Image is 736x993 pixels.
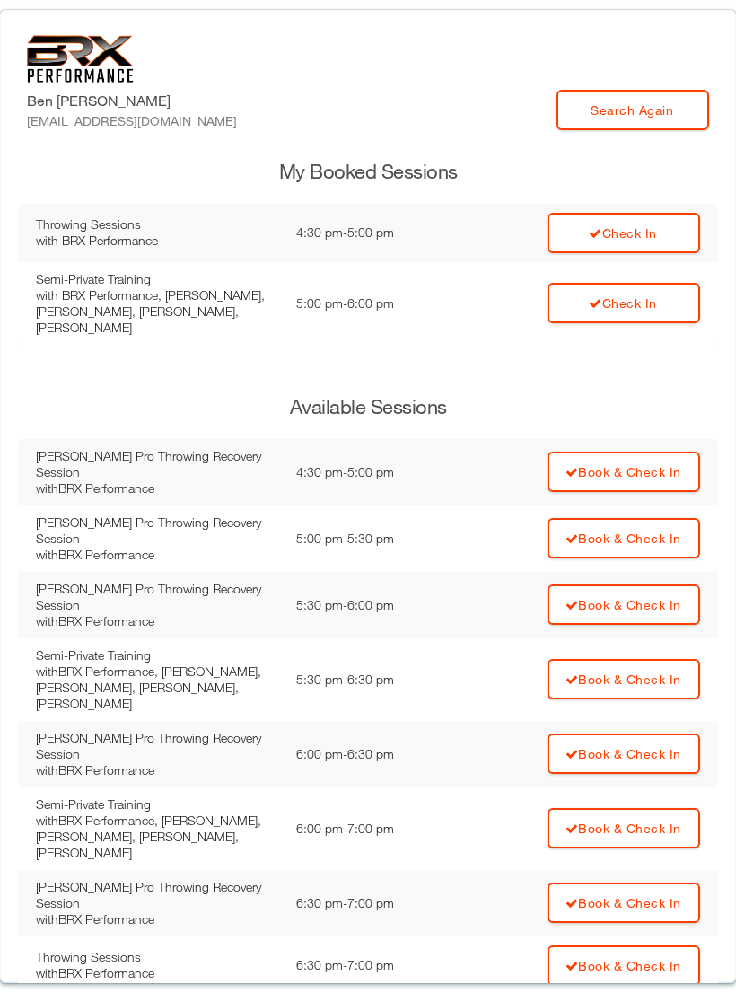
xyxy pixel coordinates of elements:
a: Book & Check In [548,452,700,492]
td: 5:00 pm - 5:30 pm [287,505,456,572]
div: Throwing Sessions [36,216,278,233]
div: with BRX Performance, [PERSON_NAME], [PERSON_NAME], [PERSON_NAME], [PERSON_NAME] [36,813,278,861]
td: 6:30 pm - 7:00 pm [287,870,456,936]
td: 6:00 pm - 7:00 pm [287,787,456,870]
div: [PERSON_NAME] Pro Throwing Recovery Session [36,581,278,613]
div: Throwing Sessions [36,949,278,965]
h3: Available Sessions [18,393,718,421]
div: with BRX Performance [36,480,278,496]
div: [PERSON_NAME] Pro Throwing Recovery Session [36,879,278,911]
div: Semi-Private Training [36,271,278,287]
div: [PERSON_NAME] Pro Throwing Recovery Session [36,448,278,480]
td: 5:00 pm - 6:00 pm [287,262,456,345]
td: 6:00 pm - 6:30 pm [287,721,456,787]
div: [PERSON_NAME] Pro Throwing Recovery Session [36,730,278,762]
a: Check In [548,283,700,323]
a: Book & Check In [548,808,700,848]
div: Semi-Private Training [36,647,278,663]
div: with BRX Performance [36,547,278,563]
td: 4:30 pm - 5:00 pm [287,439,456,505]
a: Book & Check In [548,584,700,625]
a: Book & Check In [548,734,700,774]
div: with BRX Performance [36,911,278,927]
div: with BRX Performance [36,965,278,981]
td: 5:30 pm - 6:30 pm [287,638,456,721]
a: Book & Check In [548,518,700,558]
a: Check In [548,213,700,253]
h3: My Booked Sessions [18,158,718,186]
div: [PERSON_NAME] Pro Throwing Recovery Session [36,514,278,547]
label: Ben [PERSON_NAME] [27,90,237,130]
div: with BRX Performance [36,613,278,629]
div: [EMAIL_ADDRESS][DOMAIN_NAME] [27,111,237,130]
div: with BRX Performance, [PERSON_NAME], [PERSON_NAME], [PERSON_NAME], [PERSON_NAME] [36,287,278,336]
div: Semi-Private Training [36,796,278,813]
td: 4:30 pm - 5:00 pm [287,204,456,262]
td: 5:30 pm - 6:00 pm [287,572,456,638]
a: Book & Check In [548,659,700,699]
div: with BRX Performance [36,233,278,249]
a: Book & Check In [548,945,700,986]
a: Search Again [556,90,709,130]
img: 6f7da32581c89ca25d665dc3aae533e4f14fe3ef_original.svg [27,35,134,83]
div: with BRX Performance [36,762,278,778]
div: with BRX Performance, [PERSON_NAME], [PERSON_NAME], [PERSON_NAME], [PERSON_NAME] [36,663,278,712]
a: Book & Check In [548,883,700,923]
